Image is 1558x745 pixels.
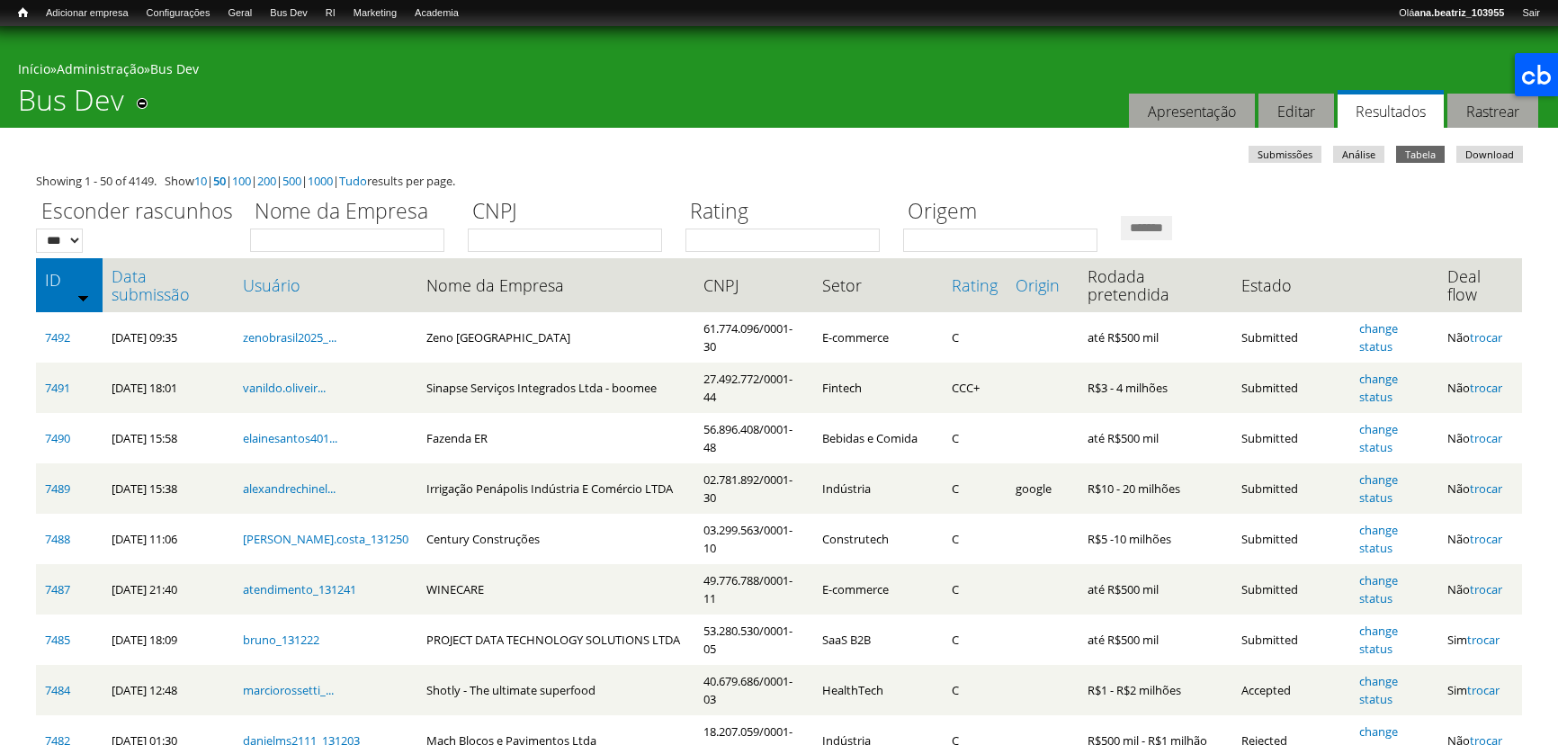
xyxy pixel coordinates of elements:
td: Century Construções [417,514,695,564]
td: Submitted [1232,312,1350,363]
td: Não [1438,363,1522,413]
a: elainesantos401... [243,430,337,446]
td: 56.896.408/0001-48 [694,413,812,463]
a: Geral [219,4,261,22]
a: 7490 [45,430,70,446]
label: Rating [685,196,891,229]
a: Bus Dev [261,4,317,22]
a: Início [9,4,37,22]
td: [DATE] 21:40 [103,564,233,615]
td: Irrigação Penápolis Indústria E Comércio LTDA [417,463,695,514]
td: 53.280.530/0001-05 [694,615,812,665]
h1: Bus Dev [18,83,124,128]
a: Marketing [345,4,406,22]
a: 7484 [45,682,70,698]
th: Nome da Empresa [417,258,695,312]
a: bruno_131222 [243,632,319,648]
td: C [943,564,1007,615]
td: 40.679.686/0001-03 [694,665,812,715]
th: Estado [1232,258,1350,312]
td: Fintech [813,363,944,413]
td: Zeno [GEOGRAPHIC_DATA] [417,312,695,363]
a: [PERSON_NAME].costa_131250 [243,531,408,547]
td: Accepted [1232,665,1350,715]
td: [DATE] 09:35 [103,312,233,363]
a: 7489 [45,480,70,497]
a: change status [1359,371,1398,405]
label: Esconder rascunhos [36,196,238,229]
a: change status [1359,421,1398,455]
td: Submitted [1232,463,1350,514]
a: 7492 [45,329,70,346]
a: change status [1359,471,1398,506]
a: trocar [1467,682,1500,698]
td: até R$500 mil [1079,615,1232,665]
a: Oláana.beatriz_103955 [1390,4,1513,22]
td: Construtech [813,514,944,564]
td: google [1007,463,1079,514]
a: trocar [1467,632,1500,648]
a: 10 [194,173,207,189]
div: Showing 1 - 50 of 4149. Show | | | | | | results per page. [36,172,1522,190]
td: R$3 - 4 milhões [1079,363,1232,413]
a: Origin [1016,276,1070,294]
td: R$1 - R$2 milhões [1079,665,1232,715]
a: 200 [257,173,276,189]
td: C [943,665,1007,715]
a: Sair [1513,4,1549,22]
a: ID [45,271,94,289]
td: SaaS B2B [813,615,944,665]
td: WINECARE [417,564,695,615]
a: Tudo [339,173,367,189]
a: trocar [1470,430,1502,446]
td: Submitted [1232,413,1350,463]
td: Sim [1438,665,1522,715]
td: [DATE] 18:09 [103,615,233,665]
a: trocar [1470,480,1502,497]
a: marciorossetti_... [243,682,334,698]
a: 50 [213,173,226,189]
td: R$10 - 20 milhões [1079,463,1232,514]
strong: ana.beatriz_103955 [1414,7,1504,18]
a: Editar [1258,94,1334,129]
td: CCC+ [943,363,1007,413]
td: 49.776.788/0001-11 [694,564,812,615]
label: Nome da Empresa [250,196,456,229]
td: [DATE] 15:58 [103,413,233,463]
a: 7488 [45,531,70,547]
a: Rastrear [1447,94,1538,129]
td: Sim [1438,615,1522,665]
td: Não [1438,564,1522,615]
td: Indústria [813,463,944,514]
td: [DATE] 18:01 [103,363,233,413]
div: » » [18,60,1540,83]
label: CNPJ [468,196,674,229]
a: Rating [952,276,998,294]
td: [DATE] 12:48 [103,665,233,715]
td: Não [1438,463,1522,514]
td: Sinapse Serviços Integrados Ltda - boomee [417,363,695,413]
a: RI [317,4,345,22]
a: Data submissão [112,267,224,303]
td: Não [1438,514,1522,564]
a: trocar [1470,581,1502,597]
a: Configurações [138,4,219,22]
a: Download [1456,146,1523,163]
a: alexandrechinel... [243,480,336,497]
td: 61.774.096/0001-30 [694,312,812,363]
a: Bus Dev [150,60,199,77]
td: Fazenda ER [417,413,695,463]
td: Submitted [1232,615,1350,665]
label: Origem [903,196,1109,229]
td: E-commerce [813,312,944,363]
td: até R$500 mil [1079,413,1232,463]
td: até R$500 mil [1079,312,1232,363]
a: trocar [1470,531,1502,547]
a: Início [18,60,50,77]
a: 100 [232,173,251,189]
a: zenobrasil2025_... [243,329,336,346]
a: trocar [1470,380,1502,396]
td: HealthTech [813,665,944,715]
td: C [943,514,1007,564]
a: Submissões [1249,146,1321,163]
